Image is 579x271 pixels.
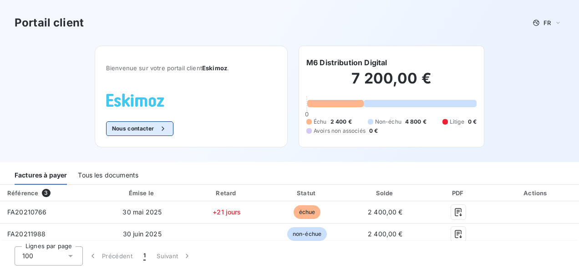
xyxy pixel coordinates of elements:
[213,208,241,216] span: +21 jours
[202,64,227,72] span: Eskimoz
[468,118,477,126] span: 0 €
[106,121,173,136] button: Nous contacter
[426,188,492,198] div: PDF
[15,15,84,31] h3: Portail client
[349,188,422,198] div: Solde
[7,208,47,216] span: FA20210766
[294,205,321,219] span: échue
[405,118,427,126] span: 4 800 €
[543,19,551,26] span: FR
[122,208,162,216] span: 30 mai 2025
[368,208,403,216] span: 2 400,00 €
[368,230,403,238] span: 2 400,00 €
[7,189,38,197] div: Référence
[22,251,33,261] span: 100
[314,127,366,135] span: Avoirs non associés
[15,166,67,185] div: Factures à payer
[106,94,164,107] img: Company logo
[495,188,577,198] div: Actions
[143,251,146,261] span: 1
[330,118,352,126] span: 2 400 €
[369,127,378,135] span: 0 €
[450,118,464,126] span: Litige
[305,110,309,118] span: 0
[151,246,197,266] button: Suivant
[269,188,345,198] div: Statut
[83,246,138,266] button: Précédent
[100,188,184,198] div: Émise le
[314,118,327,126] span: Échu
[375,118,401,126] span: Non-échu
[106,64,276,72] span: Bienvenue sur votre portail client .
[42,189,50,197] span: 3
[188,188,265,198] div: Retard
[123,230,162,238] span: 30 juin 2025
[138,246,151,266] button: 1
[7,230,46,238] span: FA20211988
[287,227,327,241] span: non-échue
[306,57,387,68] h6: M6 Distribution Digital
[306,69,477,97] h2: 7 200,00 €
[78,166,138,185] div: Tous les documents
